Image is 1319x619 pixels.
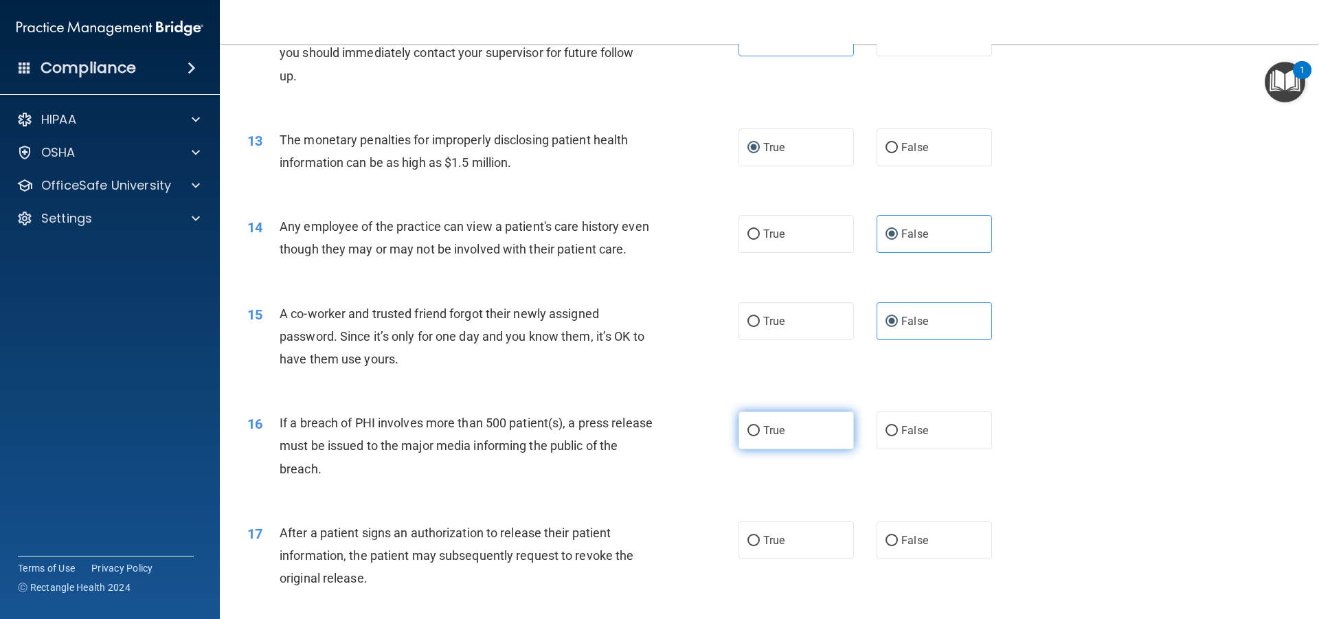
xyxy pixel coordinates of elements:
[280,416,653,475] span: If a breach of PHI involves more than 500 patient(s), a press release must be issued to the major...
[41,177,171,194] p: OfficeSafe University
[901,315,928,328] span: False
[763,424,785,437] span: True
[41,58,136,78] h4: Compliance
[886,426,898,436] input: False
[91,561,153,575] a: Privacy Policy
[16,144,200,161] a: OSHA
[18,561,75,575] a: Terms of Use
[280,219,649,256] span: Any employee of the practice can view a patient's care history even though they may or may not be...
[747,426,760,436] input: True
[280,23,651,82] span: If you suspect that someone is violating the practice's privacy policy you should immediately con...
[901,141,928,154] span: False
[280,133,628,170] span: The monetary penalties for improperly disclosing patient health information can be as high as $1....
[247,416,262,432] span: 16
[247,526,262,542] span: 17
[763,534,785,547] span: True
[886,317,898,327] input: False
[16,111,200,128] a: HIPAA
[18,581,131,594] span: Ⓒ Rectangle Health 2024
[763,227,785,240] span: True
[886,229,898,240] input: False
[16,177,200,194] a: OfficeSafe University
[280,306,644,366] span: A co-worker and trusted friend forgot their newly assigned password. Since it’s only for one day ...
[41,210,92,227] p: Settings
[901,424,928,437] span: False
[41,144,76,161] p: OSHA
[247,133,262,149] span: 13
[763,141,785,154] span: True
[247,306,262,323] span: 15
[16,14,203,42] img: PMB logo
[901,227,928,240] span: False
[763,315,785,328] span: True
[747,317,760,327] input: True
[247,219,262,236] span: 14
[886,143,898,153] input: False
[901,534,928,547] span: False
[747,536,760,546] input: True
[1265,62,1305,102] button: Open Resource Center, 1 new notification
[280,526,633,585] span: After a patient signs an authorization to release their patient information, the patient may subs...
[886,536,898,546] input: False
[16,210,200,227] a: Settings
[747,143,760,153] input: True
[1300,70,1305,88] div: 1
[41,111,76,128] p: HIPAA
[747,229,760,240] input: True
